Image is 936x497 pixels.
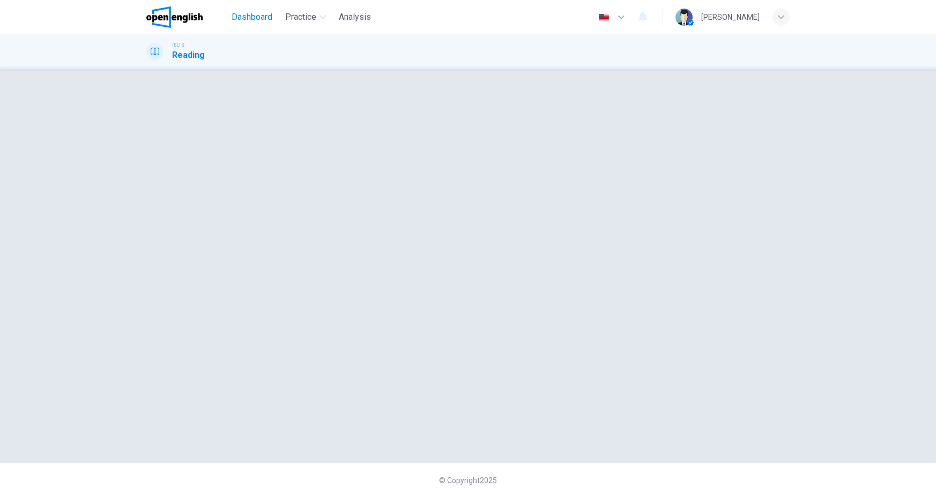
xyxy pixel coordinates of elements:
button: Practice [281,8,330,27]
a: OpenEnglish logo [146,6,227,28]
h1: Reading [172,49,205,62]
span: Analysis [339,11,371,24]
button: Dashboard [227,8,277,27]
img: en [597,13,611,21]
img: Profile picture [675,9,693,26]
span: IELTS [172,41,184,49]
span: © Copyright 2025 [439,476,497,485]
img: OpenEnglish logo [146,6,203,28]
button: Analysis [335,8,375,27]
div: [PERSON_NAME] [701,11,760,24]
span: Practice [285,11,316,24]
span: Dashboard [232,11,272,24]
